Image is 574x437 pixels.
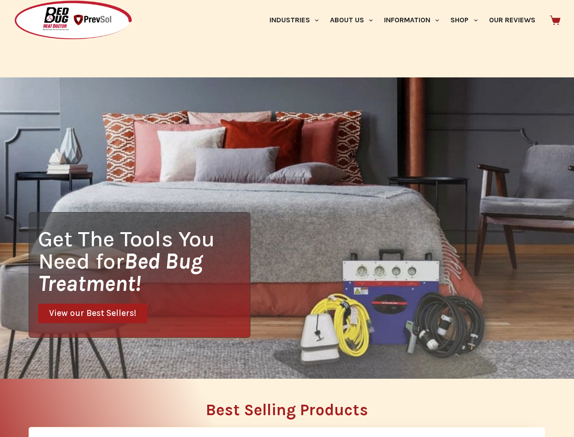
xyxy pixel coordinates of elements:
i: Bed Bug Treatment! [38,248,203,296]
h2: Best Selling Products [29,402,545,418]
span: View our Best Sellers! [49,309,136,318]
h1: Get The Tools You Need for [38,228,250,295]
a: View our Best Sellers! [38,304,147,323]
button: Open LiveChat chat widget [7,4,35,31]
